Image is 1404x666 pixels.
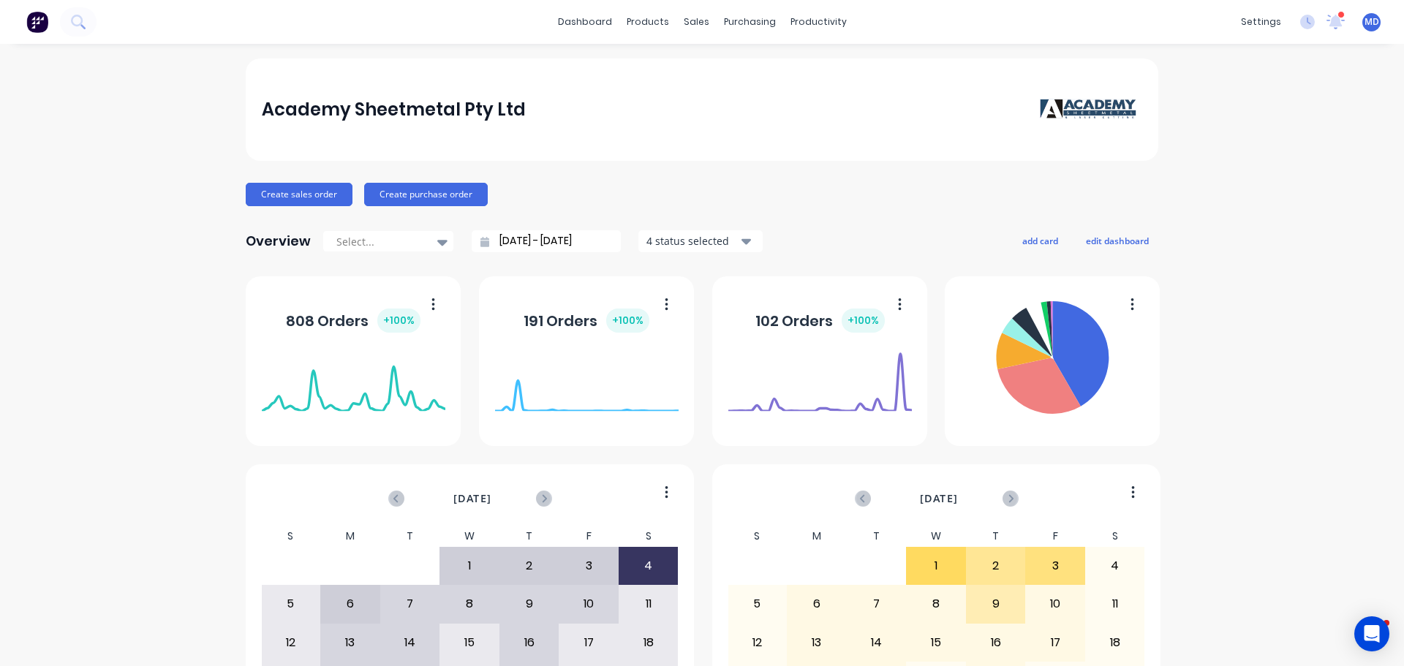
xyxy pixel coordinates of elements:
[788,586,846,622] div: 6
[1234,11,1288,33] div: settings
[755,309,885,333] div: 102 Orders
[842,309,885,333] div: + 100 %
[1365,15,1379,29] span: MD
[1026,586,1084,622] div: 10
[440,548,499,584] div: 1
[1040,99,1142,121] img: Academy Sheetmetal Pty Ltd
[262,95,526,124] div: Academy Sheetmetal Pty Ltd
[246,183,352,206] button: Create sales order
[728,624,787,661] div: 12
[920,491,958,507] span: [DATE]
[728,586,787,622] div: 5
[717,11,783,33] div: purchasing
[787,526,847,547] div: M
[1086,586,1144,622] div: 11
[848,624,906,661] div: 14
[907,624,965,661] div: 15
[453,491,491,507] span: [DATE]
[1085,526,1145,547] div: S
[439,526,499,547] div: W
[559,526,619,547] div: F
[676,11,717,33] div: sales
[381,624,439,661] div: 14
[321,586,380,622] div: 6
[619,624,678,661] div: 18
[262,586,320,622] div: 5
[1013,231,1068,250] button: add card
[638,230,763,252] button: 4 status selected
[606,309,649,333] div: + 100 %
[619,11,676,33] div: products
[320,526,380,547] div: M
[440,586,499,622] div: 8
[728,526,788,547] div: S
[380,526,440,547] div: T
[966,526,1026,547] div: T
[907,586,965,622] div: 8
[524,309,649,333] div: 191 Orders
[848,586,906,622] div: 7
[967,586,1025,622] div: 9
[1025,526,1085,547] div: F
[907,548,965,584] div: 1
[847,526,907,547] div: T
[499,526,559,547] div: T
[321,624,380,661] div: 13
[967,548,1025,584] div: 2
[967,624,1025,661] div: 16
[646,233,739,249] div: 4 status selected
[364,183,488,206] button: Create purchase order
[500,624,559,661] div: 16
[783,11,854,33] div: productivity
[619,548,678,584] div: 4
[377,309,420,333] div: + 100 %
[261,526,321,547] div: S
[788,624,846,661] div: 13
[1026,548,1084,584] div: 3
[246,227,311,256] div: Overview
[1086,548,1144,584] div: 4
[500,586,559,622] div: 9
[619,526,679,547] div: S
[262,624,320,661] div: 12
[551,11,619,33] a: dashboard
[559,586,618,622] div: 10
[1076,231,1158,250] button: edit dashboard
[619,586,678,622] div: 11
[381,586,439,622] div: 7
[559,624,618,661] div: 17
[1086,624,1144,661] div: 18
[906,526,966,547] div: W
[440,624,499,661] div: 15
[559,548,618,584] div: 3
[1026,624,1084,661] div: 17
[26,11,48,33] img: Factory
[1354,616,1389,651] div: Open Intercom Messenger
[500,548,559,584] div: 2
[286,309,420,333] div: 808 Orders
